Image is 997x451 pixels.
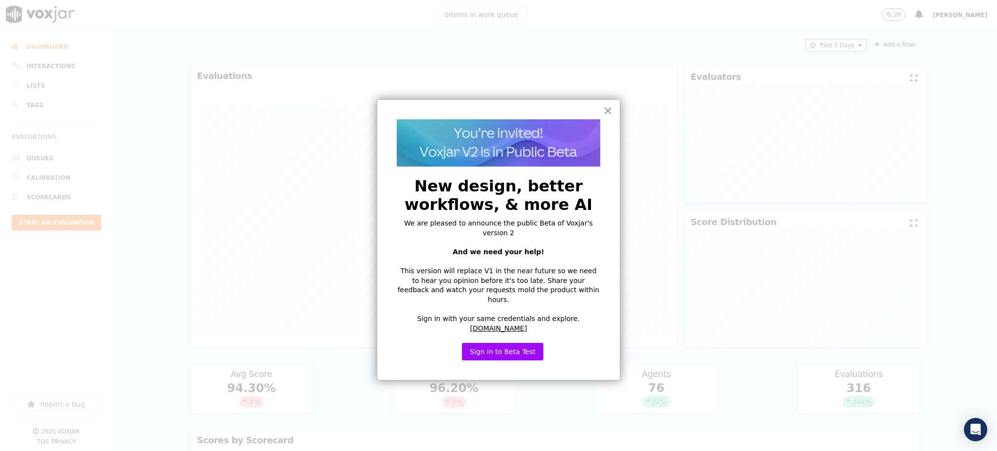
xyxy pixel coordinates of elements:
[453,248,544,256] strong: And we need your help!
[397,177,600,214] h2: New design, better workflows, & more AI
[462,343,543,360] button: Sign in to Beta Test
[417,315,580,322] span: Sign in with your same credentials and explore.
[603,103,612,118] button: Close
[470,324,527,332] a: [DOMAIN_NAME]
[397,266,600,304] p: This version will replace V1 in the near future so we need to hear you opinion before it's too la...
[397,219,600,238] p: We are pleased to announce the public Beta of Voxjar's version 2
[964,418,987,441] div: Open Intercom Messenger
